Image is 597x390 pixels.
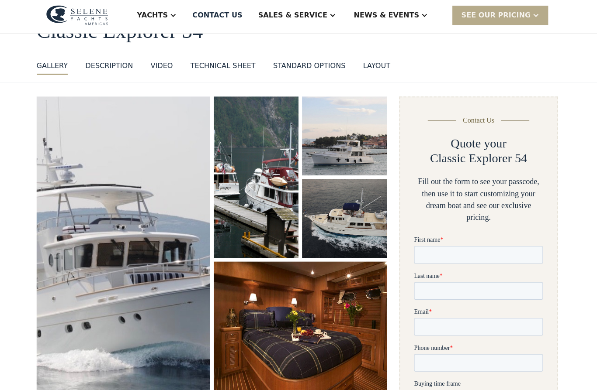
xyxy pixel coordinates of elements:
[139,12,170,23] div: Yachts
[274,62,347,77] a: standard options
[194,12,244,23] div: Contact US
[39,62,70,77] a: GALLERY
[153,62,175,73] div: VIDEO
[2,363,9,369] input: Yes, I’d like to receive SMS updates.Reply STOP to unsubscribe at any time.
[303,98,388,177] a: open lightbox
[303,180,388,259] a: open lightbox
[453,8,548,27] div: SEE Our Pricing
[260,12,328,23] div: Sales & Service
[462,12,531,23] div: SEE Our Pricing
[1,306,126,329] span: Tick the box below to receive occasional updates, exclusive offers, and VIP access via text message.
[355,12,420,23] div: News & EVENTS
[451,137,507,152] h2: Quote your
[192,62,257,73] div: Technical sheet
[1,335,118,350] span: We respect your time - only the good stuff, never spam.
[274,62,347,73] div: standard options
[2,364,121,379] span: Reply STOP to unsubscribe at any time.
[49,7,111,27] img: logo
[88,62,135,73] div: DESCRIPTION
[364,62,391,73] div: layout
[39,62,70,73] div: GALLERY
[303,180,388,259] img: 50 foot motor yacht
[415,177,543,224] div: Fill out the form to see your passcode, then use it to start customizing your dream boat and see ...
[11,364,106,371] strong: Yes, I’d like to receive SMS updates.
[153,62,175,77] a: VIDEO
[303,98,388,177] img: 50 foot motor yacht
[430,152,527,167] h2: Classic Explorer 54
[192,62,257,77] a: Technical sheet
[215,98,300,259] a: open lightbox
[463,116,495,127] div: Contact Us
[215,98,300,259] img: 50 foot motor yacht
[364,62,391,77] a: layout
[88,62,135,77] a: DESCRIPTION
